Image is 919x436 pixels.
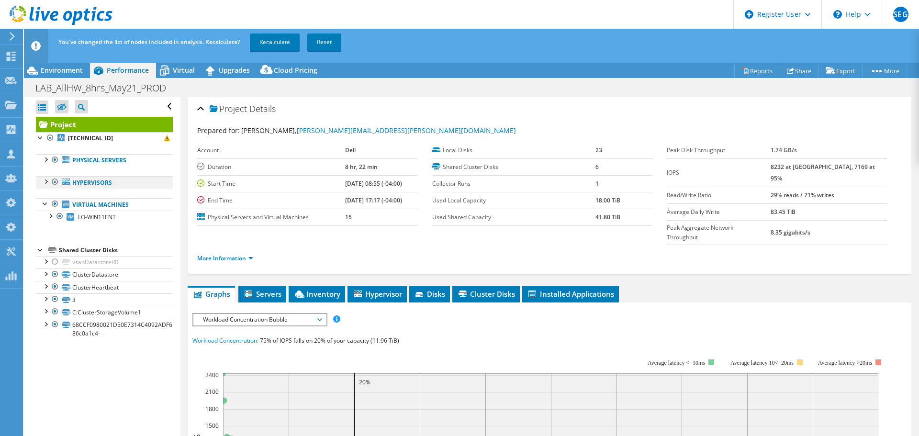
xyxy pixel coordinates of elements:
[345,179,402,188] b: [DATE] 08:55 (-04:00)
[36,154,173,167] a: Physical Servers
[667,190,770,200] label: Read/Write Ratio
[36,198,173,211] a: Virtual Machines
[31,83,181,93] h1: LAB_AllHW_8hrs_May21_PROD
[352,289,402,299] span: Hypervisor
[780,63,819,78] a: Share
[68,134,113,142] b: [TECHNICAL_ID]
[297,126,516,135] a: [PERSON_NAME][EMAIL_ADDRESS][PERSON_NAME][DOMAIN_NAME]
[667,207,770,217] label: Average Daily Write
[771,228,810,236] b: 8.35 gigabits/s
[359,378,370,386] text: 20%
[432,196,595,205] label: Used Local Capacity
[595,163,599,171] b: 6
[36,117,173,132] a: Project
[457,289,515,299] span: Cluster Disks
[307,34,341,51] a: Reset
[197,145,345,155] label: Account
[432,179,595,189] label: Collector Runs
[36,211,173,223] a: LO-WIN11ENT
[205,422,219,430] text: 1500
[36,176,173,189] a: Hypervisors
[595,146,602,154] b: 23
[345,163,378,171] b: 8 hr, 22 min
[243,289,281,299] span: Servers
[197,179,345,189] label: Start Time
[893,7,908,22] span: SEG
[36,281,173,293] a: ClusterHeartbeat
[250,34,300,51] a: Recalculate
[274,66,317,75] span: Cloud Pricing
[730,359,794,366] tspan: Average latency 10<=20ms
[771,146,797,154] b: 1.74 GB/s
[197,126,240,135] label: Prepared for:
[205,388,219,396] text: 2100
[595,179,599,188] b: 1
[36,256,173,268] a: vsanDatastoreRR
[59,245,173,256] div: Shared Cluster Disks
[667,223,770,242] label: Peak Aggregate Network Throughput
[36,319,173,340] a: 68CCF0980021D50E7314C4092ADF6FB1-86c0a1c4-
[107,66,149,75] span: Performance
[771,208,796,216] b: 83.45 TiB
[345,146,356,154] b: Dell
[667,168,770,178] label: IOPS
[36,306,173,318] a: C:ClusterStorageVolume1
[58,38,240,46] span: You've changed the list of nodes included in analysis. Recalculate?
[241,126,516,135] span: [PERSON_NAME],
[192,336,258,345] span: Workload Concentration:
[432,162,595,172] label: Shared Cluster Disks
[432,145,595,155] label: Local Disks
[293,289,340,299] span: Inventory
[527,289,614,299] span: Installed Applications
[36,293,173,306] a: 3
[595,196,620,204] b: 18.00 TiB
[219,66,250,75] span: Upgrades
[260,336,399,345] span: 75% of IOPS falls on 20% of your capacity (11.96 TiB)
[595,213,620,221] b: 41.80 TiB
[818,63,863,78] a: Export
[197,196,345,205] label: End Time
[197,162,345,172] label: Duration
[863,63,907,78] a: More
[771,163,875,182] b: 8232 at [GEOGRAPHIC_DATA], 7169 at 95%
[173,66,195,75] span: Virtual
[345,196,402,204] b: [DATE] 17:17 (-04:00)
[192,289,230,299] span: Graphs
[36,268,173,281] a: ClusterDatastore
[198,314,321,325] span: Workload Concentration Bubble
[78,213,116,221] span: LO-WIN11ENT
[833,10,842,19] svg: \n
[205,405,219,413] text: 1800
[432,212,595,222] label: Used Shared Capacity
[818,359,872,366] text: Average latency >20ms
[197,254,253,262] a: More Information
[197,212,345,222] label: Physical Servers and Virtual Machines
[345,213,352,221] b: 15
[414,289,445,299] span: Disks
[205,371,219,379] text: 2400
[36,132,173,145] a: [TECHNICAL_ID]
[210,104,247,114] span: Project
[41,66,83,75] span: Environment
[648,359,705,366] tspan: Average latency <=10ms
[249,103,276,114] span: Details
[771,191,834,199] b: 29% reads / 71% writes
[667,145,770,155] label: Peak Disk Throughput
[734,63,780,78] a: Reports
